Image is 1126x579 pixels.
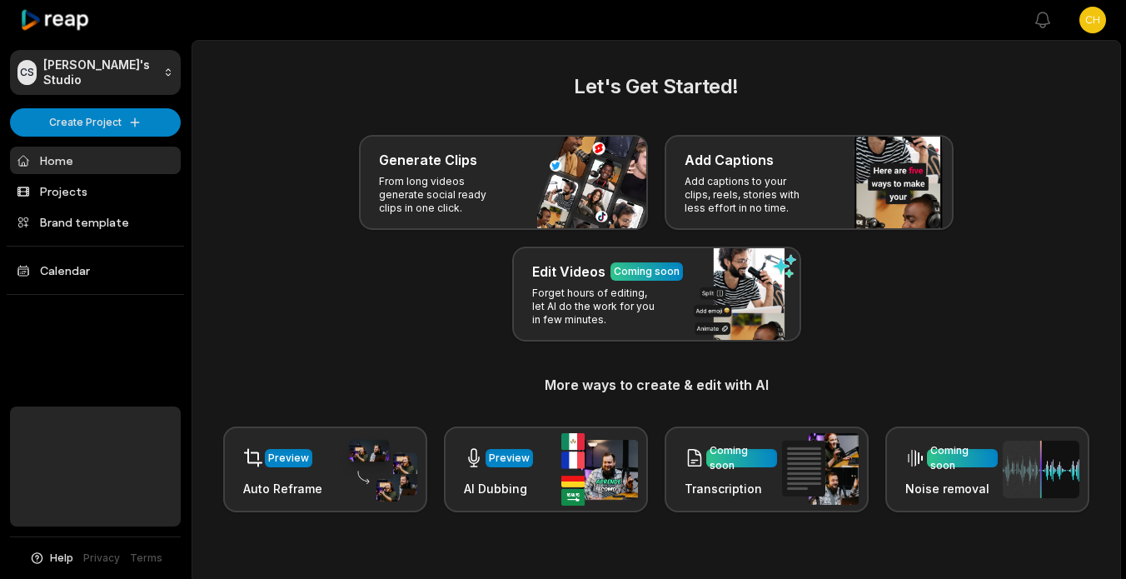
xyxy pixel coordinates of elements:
button: Help [29,551,73,566]
img: ai_dubbing.png [561,433,638,506]
h3: AI Dubbing [464,480,533,497]
h3: More ways to create & edit with AI [212,375,1100,395]
p: [PERSON_NAME]'s Studio [43,57,157,87]
a: Home [10,147,181,174]
h2: Let's Get Started! [212,72,1100,102]
span: Help [50,551,73,566]
div: Coming soon [930,443,994,473]
img: auto_reframe.png [341,437,417,502]
div: Coming soon [614,264,680,279]
p: From long videos generate social ready clips in one click. [379,175,508,215]
h3: Add Captions [685,150,774,170]
div: Preview [489,451,530,466]
p: Add captions to your clips, reels, stories with less effort in no time. [685,175,814,215]
h3: Transcription [685,480,777,497]
a: Calendar [10,257,181,284]
h3: Generate Clips [379,150,477,170]
h3: Edit Videos [532,262,605,282]
h3: Noise removal [905,480,998,497]
button: Create Project [10,108,181,137]
img: transcription.png [782,433,859,505]
a: Brand template [10,208,181,236]
div: Coming soon [710,443,774,473]
img: noise_removal.png [1003,441,1079,498]
div: CS [17,60,37,85]
div: Preview [268,451,309,466]
a: Terms [130,551,162,566]
a: Privacy [83,551,120,566]
a: Projects [10,177,181,205]
p: Forget hours of editing, let AI do the work for you in few minutes. [532,287,661,327]
h3: Auto Reframe [243,480,322,497]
